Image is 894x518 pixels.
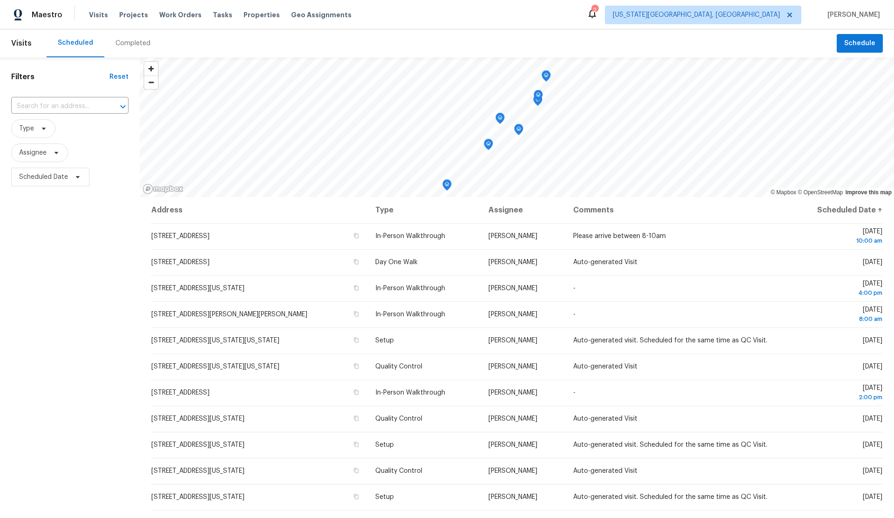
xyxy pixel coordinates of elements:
[151,233,210,239] span: [STREET_ADDRESS]
[151,337,279,344] span: [STREET_ADDRESS][US_STATE][US_STATE]
[151,311,307,318] span: [STREET_ADDRESS][PERSON_NAME][PERSON_NAME]
[142,184,183,194] a: Mapbox homepage
[488,311,537,318] span: [PERSON_NAME]
[352,466,360,475] button: Copy Address
[352,388,360,396] button: Copy Address
[375,442,394,448] span: Setup
[514,124,523,138] div: Map marker
[591,6,598,15] div: 2
[151,259,210,266] span: [STREET_ADDRESS]
[573,389,576,396] span: -
[375,416,422,422] span: Quality Control
[19,172,68,182] span: Scheduled Date
[863,468,882,474] span: [DATE]
[573,285,576,292] span: -
[793,385,882,402] span: [DATE]
[352,310,360,318] button: Copy Address
[144,62,158,75] button: Zoom in
[151,468,244,474] span: [STREET_ADDRESS][US_STATE]
[771,189,796,196] a: Mapbox
[573,442,767,448] span: Auto-generated visit. Scheduled for the same time as QC Visit.
[375,494,394,500] span: Setup
[19,124,34,133] span: Type
[488,389,537,396] span: [PERSON_NAME]
[151,389,210,396] span: [STREET_ADDRESS]
[58,38,93,48] div: Scheduled
[488,442,537,448] span: [PERSON_NAME]
[151,197,368,223] th: Address
[837,34,883,53] button: Schedule
[573,363,637,370] span: Auto-generated Visit
[116,100,129,113] button: Open
[534,90,543,104] div: Map marker
[115,39,150,48] div: Completed
[11,33,32,54] span: Visits
[375,311,445,318] span: In-Person Walkthrough
[863,259,882,266] span: [DATE]
[375,285,445,292] span: In-Person Walkthrough
[793,307,882,324] span: [DATE]
[11,72,109,82] h1: Filters
[488,494,537,500] span: [PERSON_NAME]
[140,57,894,197] canvas: Map
[144,75,158,89] button: Zoom out
[533,95,542,109] div: Map marker
[488,468,537,474] span: [PERSON_NAME]
[793,236,882,245] div: 10:00 am
[375,389,445,396] span: In-Person Walkthrough
[488,363,537,370] span: [PERSON_NAME]
[375,468,422,474] span: Quality Control
[352,414,360,423] button: Copy Address
[19,148,47,157] span: Assignee
[352,440,360,449] button: Copy Address
[488,285,537,292] span: [PERSON_NAME]
[798,189,843,196] a: OpenStreetMap
[442,179,452,194] div: Map marker
[244,10,280,20] span: Properties
[291,10,352,20] span: Geo Assignments
[793,280,882,298] span: [DATE]
[495,113,505,127] div: Map marker
[573,468,637,474] span: Auto-generated Visit
[375,337,394,344] span: Setup
[863,337,882,344] span: [DATE]
[151,494,244,500] span: [STREET_ADDRESS][US_STATE]
[11,99,102,114] input: Search for an address...
[573,416,637,422] span: Auto-generated Visit
[566,197,786,223] th: Comments
[481,197,566,223] th: Assignee
[542,70,551,85] div: Map marker
[573,311,576,318] span: -
[488,233,537,239] span: [PERSON_NAME]
[793,228,882,245] span: [DATE]
[151,363,279,370] span: [STREET_ADDRESS][US_STATE][US_STATE]
[89,10,108,20] span: Visits
[213,12,232,18] span: Tasks
[151,285,244,292] span: [STREET_ADDRESS][US_STATE]
[375,259,418,266] span: Day One Walk
[151,416,244,422] span: [STREET_ADDRESS][US_STATE]
[109,72,129,82] div: Reset
[846,189,892,196] a: Improve this map
[863,416,882,422] span: [DATE]
[573,259,637,266] span: Auto-generated Visit
[863,494,882,500] span: [DATE]
[352,362,360,370] button: Copy Address
[863,442,882,448] span: [DATE]
[352,492,360,501] button: Copy Address
[488,259,537,266] span: [PERSON_NAME]
[32,10,62,20] span: Maestro
[613,10,780,20] span: [US_STATE][GEOGRAPHIC_DATA], [GEOGRAPHIC_DATA]
[863,363,882,370] span: [DATE]
[786,197,883,223] th: Scheduled Date ↑
[573,337,767,344] span: Auto-generated visit. Scheduled for the same time as QC Visit.
[793,314,882,324] div: 8:00 am
[352,336,360,344] button: Copy Address
[368,197,481,223] th: Type
[488,337,537,344] span: [PERSON_NAME]
[793,288,882,298] div: 4:00 pm
[793,393,882,402] div: 2:00 pm
[484,139,493,153] div: Map marker
[119,10,148,20] span: Projects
